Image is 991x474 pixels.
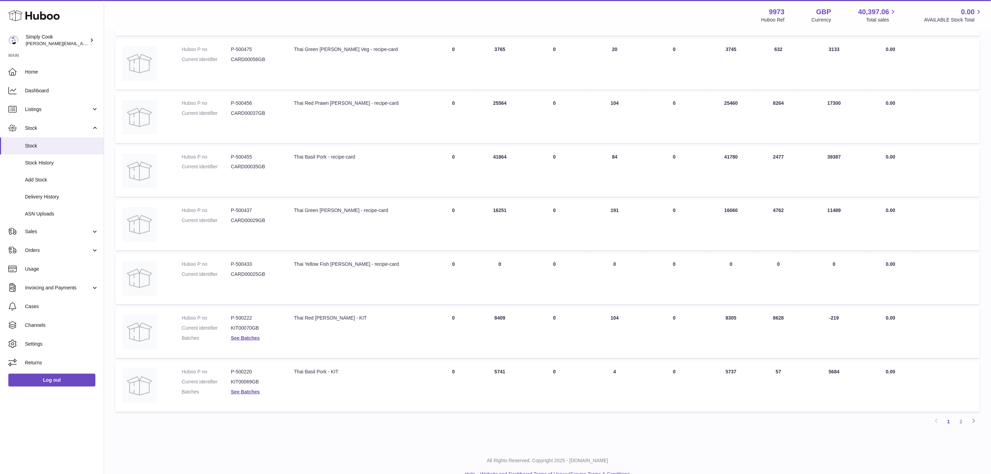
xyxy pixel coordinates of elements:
[800,308,869,358] td: -219
[182,163,231,170] dt: Current identifier
[182,207,231,214] dt: Huboo P no
[886,100,895,106] span: 0.00
[477,147,523,197] td: 41864
[758,200,800,251] td: 4762
[25,211,99,217] span: ASN Uploads
[122,207,157,242] img: product image
[25,125,91,132] span: Stock
[231,379,280,385] dd: KIT00069GB
[924,17,983,23] span: AVAILABLE Stock Total
[122,46,157,81] img: product image
[430,147,477,197] td: 0
[25,266,99,272] span: Usage
[673,100,676,106] span: 0
[523,308,586,358] td: 0
[430,93,477,143] td: 0
[182,271,231,278] dt: Current identifier
[294,154,423,160] div: Thai Basil Pork - recipe-card
[182,56,231,63] dt: Current identifier
[758,147,800,197] td: 2477
[182,335,231,341] dt: Batches
[430,39,477,90] td: 0
[231,163,280,170] dd: CARD00035GB
[924,7,983,23] a: 0.00 AVAILABLE Stock Total
[886,208,895,213] span: 0.00
[122,315,157,349] img: product image
[231,56,280,63] dd: CARD00056GB
[122,154,157,188] img: product image
[294,46,423,53] div: Thai Green [PERSON_NAME] Veg - recipe-card
[231,271,280,278] dd: CARD00025GB
[705,200,758,251] td: 16060
[294,100,423,107] div: Thai Red Prawn [PERSON_NAME] - recipe-card
[25,69,99,75] span: Home
[25,194,99,200] span: Delivery History
[858,7,889,17] span: 40,397.06
[758,362,800,412] td: 57
[769,7,785,17] strong: 9973
[673,369,676,374] span: 0
[673,315,676,321] span: 0
[25,341,99,347] span: Settings
[705,308,758,358] td: 8305
[758,93,800,143] td: 8264
[758,308,800,358] td: 8628
[586,254,644,304] td: 0
[231,207,280,214] dd: P-500437
[25,359,99,366] span: Returns
[8,374,95,386] a: Log out
[586,93,644,143] td: 104
[800,147,869,197] td: 39387
[942,415,955,428] a: 1
[182,389,231,395] dt: Batches
[110,457,985,464] p: All Rights Reserved. Copyright 2025 - [DOMAIN_NAME]
[705,254,758,304] td: 0
[122,261,157,296] img: product image
[231,369,280,375] dd: P-500220
[523,39,586,90] td: 0
[25,322,99,329] span: Channels
[477,39,523,90] td: 3765
[294,369,423,375] div: Thai Basil Pork - KIT
[182,325,231,331] dt: Current identifier
[477,200,523,251] td: 16251
[122,100,157,135] img: product image
[761,17,785,23] div: Huboo Ref
[800,254,869,304] td: 0
[231,335,260,341] a: See Batches
[586,39,644,90] td: 20
[886,369,895,374] span: 0.00
[758,254,800,304] td: 0
[758,39,800,90] td: 632
[182,217,231,224] dt: Current identifier
[231,154,280,160] dd: P-500455
[800,362,869,412] td: 5684
[955,415,967,428] a: 2
[812,17,831,23] div: Currency
[25,143,99,149] span: Stock
[294,315,423,321] div: Thai Red [PERSON_NAME] - KIT
[430,200,477,251] td: 0
[182,46,231,53] dt: Huboo P no
[231,100,280,107] dd: P-500456
[586,200,644,251] td: 191
[816,7,831,17] strong: GBP
[800,200,869,251] td: 11489
[231,110,280,117] dd: CARD00037GB
[800,39,869,90] td: 3133
[182,369,231,375] dt: Huboo P no
[122,369,157,403] img: product image
[231,389,260,395] a: See Batches
[477,93,523,143] td: 25564
[25,247,91,254] span: Orders
[523,254,586,304] td: 0
[25,106,91,113] span: Listings
[523,362,586,412] td: 0
[477,254,523,304] td: 0
[477,308,523,358] td: 8409
[26,34,88,47] div: Simply Cook
[182,261,231,268] dt: Huboo P no
[586,147,644,197] td: 84
[182,379,231,385] dt: Current identifier
[705,147,758,197] td: 41780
